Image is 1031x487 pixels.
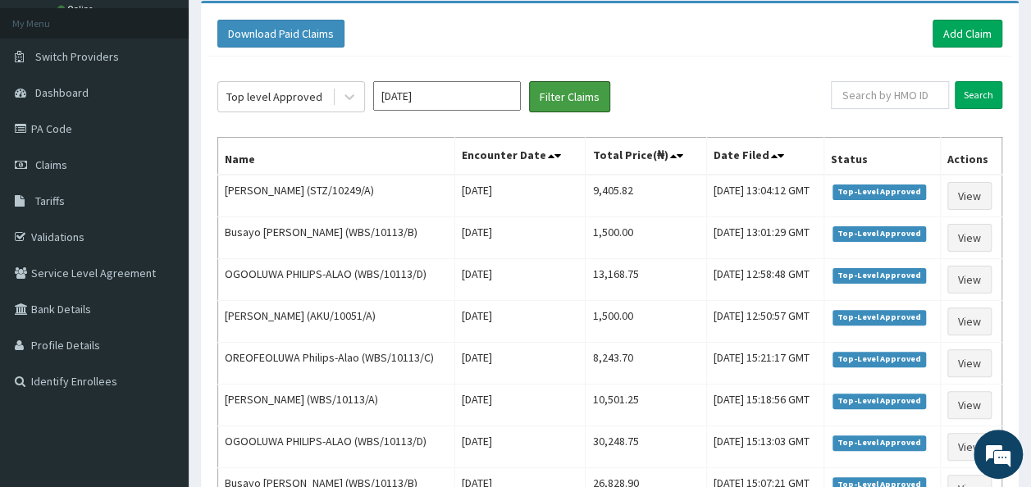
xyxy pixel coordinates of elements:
td: [DATE] 13:04:12 GMT [707,175,823,217]
textarea: Type your message and hit 'Enter' [8,318,312,375]
div: Minimize live chat window [269,8,308,48]
td: [PERSON_NAME] (STZ/10249/A) [218,175,455,217]
td: [DATE] [455,426,586,468]
div: Chat with us now [85,92,276,113]
td: OREOFEOLUWA Philips-Alao (WBS/10113/C) [218,343,455,385]
a: View [947,224,992,252]
td: [DATE] 12:58:48 GMT [707,259,823,301]
a: View [947,182,992,210]
th: Date Filed [707,138,823,175]
td: OGOOLUWA PHILIPS-ALAO (WBS/10113/D) [218,426,455,468]
span: Top-Level Approved [833,352,927,366]
span: Top-Level Approved [833,184,927,199]
button: Filter Claims [529,81,610,112]
a: View [947,349,992,377]
td: [PERSON_NAME] (AKU/10051/A) [218,301,455,343]
th: Actions [940,138,1002,175]
td: [PERSON_NAME] (WBS/10113/A) [218,385,455,426]
span: We're online! [95,142,226,307]
td: 13,168.75 [586,259,707,301]
a: View [947,433,992,461]
span: Top-Level Approved [833,310,927,325]
td: 1,500.00 [586,217,707,259]
td: Busayo [PERSON_NAME] (WBS/10113/B) [218,217,455,259]
span: Dashboard [35,85,89,100]
a: Online [57,3,97,15]
td: [DATE] [455,301,586,343]
input: Search [955,81,1002,109]
td: [DATE] [455,385,586,426]
td: [DATE] 13:01:29 GMT [707,217,823,259]
input: Search by HMO ID [831,81,949,109]
td: 30,248.75 [586,426,707,468]
td: [DATE] [455,343,586,385]
span: Top-Level Approved [833,268,927,283]
td: [DATE] [455,175,586,217]
a: View [947,266,992,294]
button: Download Paid Claims [217,20,344,48]
span: Top-Level Approved [833,394,927,408]
th: Encounter Date [455,138,586,175]
th: Name [218,138,455,175]
th: Total Price(₦) [586,138,707,175]
span: Switch Providers [35,49,119,64]
a: View [947,391,992,419]
div: Top level Approved [226,89,322,105]
td: 1,500.00 [586,301,707,343]
th: Status [823,138,940,175]
td: [DATE] [455,217,586,259]
td: 9,405.82 [586,175,707,217]
a: View [947,307,992,335]
td: [DATE] 12:50:57 GMT [707,301,823,343]
img: d_794563401_company_1708531726252_794563401 [30,82,66,123]
a: Add Claim [933,20,1002,48]
td: 8,243.70 [586,343,707,385]
span: Top-Level Approved [833,226,927,241]
td: [DATE] 15:13:03 GMT [707,426,823,468]
input: Select Month and Year [373,81,521,111]
td: 10,501.25 [586,385,707,426]
td: [DATE] [455,259,586,301]
span: Tariffs [35,193,65,208]
td: [DATE] 15:21:17 GMT [707,343,823,385]
span: Top-Level Approved [833,435,927,450]
span: Claims [35,157,67,172]
td: OGOOLUWA PHILIPS-ALAO (WBS/10113/D) [218,259,455,301]
td: [DATE] 15:18:56 GMT [707,385,823,426]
